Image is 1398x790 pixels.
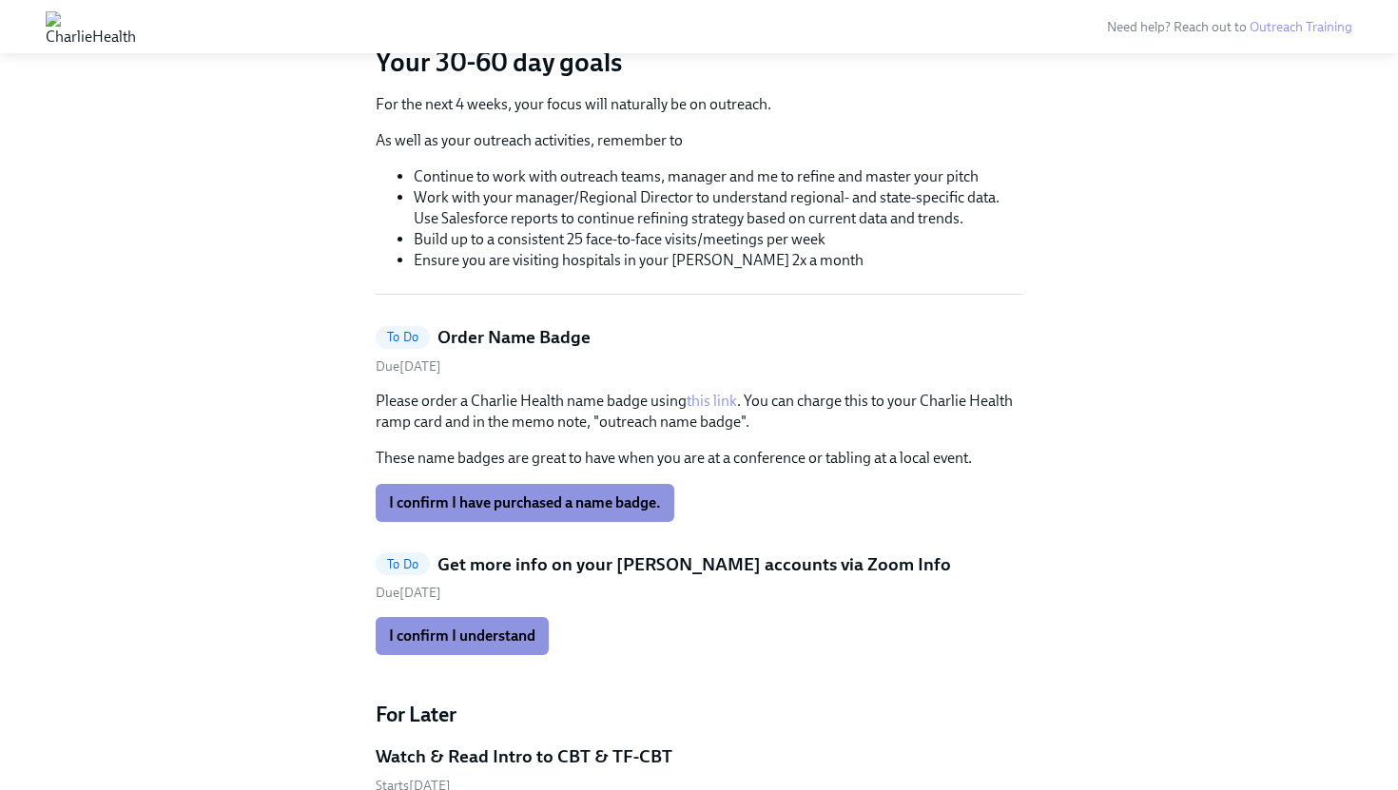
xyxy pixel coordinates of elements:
[1250,19,1352,35] a: Outreach Training
[389,626,535,645] span: I confirm I understand
[687,392,737,410] a: this link
[376,130,1022,151] p: As well as your outreach activities, remember to
[414,187,1022,229] li: Work with your manager/Regional Director to understand regional- and state-specific data. Use Sal...
[46,11,136,42] img: CharlieHealth
[376,701,1022,729] h4: For Later
[376,391,1022,433] p: Please order a Charlie Health name badge using . You can charge this to your Charlie Health ramp ...
[376,358,441,375] span: Monday, August 18th 2025, 7:00 am
[376,325,1022,376] a: To DoOrder Name BadgeDue[DATE]
[376,484,674,522] button: I confirm I have purchased a name badge.
[376,744,672,769] h5: Watch & Read Intro to CBT & TF-CBT
[376,94,1022,115] p: For the next 4 weeks, your focus will naturally be on outreach.
[414,250,1022,271] li: Ensure you are visiting hospitals in your [PERSON_NAME] 2x a month
[437,325,591,350] h5: Order Name Badge
[376,585,441,601] span: Saturday, August 30th 2025, 7:00 am
[1107,19,1352,35] span: Need help? Reach out to
[376,45,1022,79] h3: Your 30-60 day goals
[376,330,430,344] span: To Do
[376,617,549,655] button: I confirm I understand
[376,557,430,571] span: To Do
[414,229,1022,250] li: Build up to a consistent 25 face-to-face visits/meetings per week
[376,552,1022,603] a: To DoGet more info on your [PERSON_NAME] accounts via Zoom InfoDue[DATE]
[437,552,951,577] h5: Get more info on your [PERSON_NAME] accounts via Zoom Info
[389,493,661,512] span: I confirm I have purchased a name badge.
[376,448,1022,469] p: These name badges are great to have when you are at a conference or tabling at a local event.
[414,166,1022,187] li: Continue to work with outreach teams, manager and me to refine and master your pitch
